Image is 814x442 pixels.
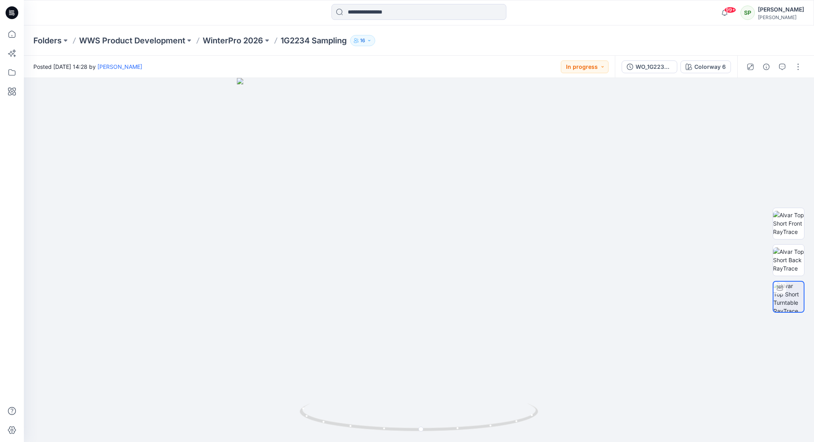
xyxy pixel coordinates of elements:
[773,282,804,312] img: Alvar Top Short Turntable RayTrace
[281,35,347,46] p: 1G2234 Sampling
[622,60,677,73] button: WO_1G2234-3D-1
[740,6,755,20] div: SP
[694,62,726,71] div: Colorway 6
[97,63,142,70] a: [PERSON_NAME]
[33,35,62,46] a: Folders
[680,60,731,73] button: Colorway 6
[203,35,263,46] a: WinterPro 2026
[758,14,804,20] div: [PERSON_NAME]
[350,35,375,46] button: 16
[724,7,736,13] span: 99+
[79,35,185,46] a: WWS Product Development
[760,60,773,73] button: Details
[636,62,672,71] div: WO_1G2234-3D-1
[360,36,365,45] p: 16
[33,62,142,71] span: Posted [DATE] 14:28 by
[773,247,804,273] img: Alvar Top Short Back RayTrace
[773,211,804,236] img: Alvar Top Short Front RayTrace
[758,5,804,14] div: [PERSON_NAME]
